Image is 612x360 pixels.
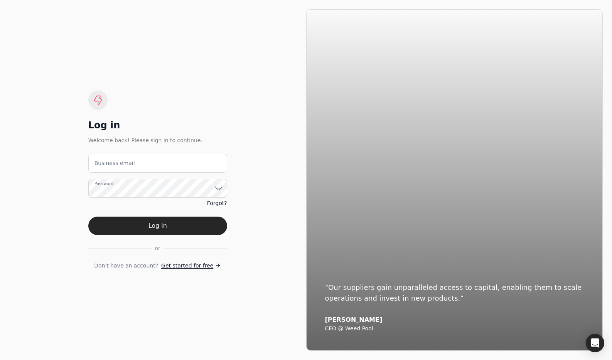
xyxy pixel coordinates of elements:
div: Welcome back! Please sign in to continue. [88,136,227,145]
div: CEO @ Weed Pool [325,325,584,332]
div: [PERSON_NAME] [325,316,584,324]
button: Log in [88,217,227,235]
div: “Our suppliers gain unparalleled access to capital, enabling them to scale operations and invest ... [325,282,584,304]
span: or [155,244,160,252]
div: Log in [88,119,227,131]
div: Open Intercom Messenger [586,334,604,352]
label: Business email [94,159,135,167]
span: Get started for free [161,262,213,270]
a: Forgot? [207,199,227,207]
a: Get started for free [161,262,221,270]
span: Don't have an account? [94,262,158,270]
label: Password [94,180,113,187]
